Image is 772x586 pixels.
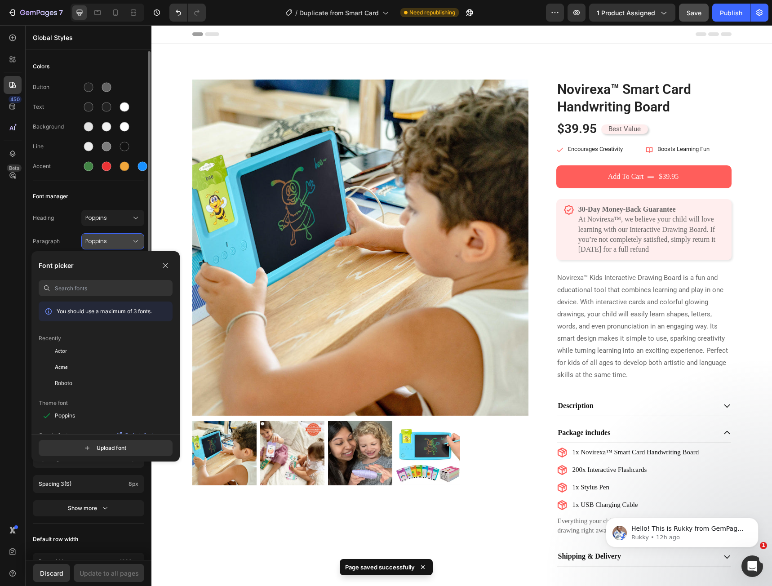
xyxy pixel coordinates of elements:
[64,480,71,487] span: (s)
[55,412,75,420] span: Poppins
[33,33,144,42] p: Global Styles
[421,475,548,484] p: 1x USB Charging Cable
[33,534,78,545] span: Default row width
[506,146,528,157] div: $39.95
[687,9,701,17] span: Save
[33,191,68,202] span: Font manager
[421,440,548,449] p: 200x Interactive Flashcards
[33,103,81,111] div: Text
[679,4,709,22] button: Save
[592,499,772,562] iframe: Intercom notifications message
[39,558,116,566] p: Row width
[40,568,63,578] div: Discard
[151,25,772,586] iframe: Design area
[406,247,579,356] p: Novirexa™ Kids Interactive Drawing Board is a fun and educational tool that combines learning and...
[59,7,63,18] p: 7
[39,334,61,343] p: Recently
[421,422,548,432] p: 1x Novirexa™ Smart Card Handwriting Board
[129,480,138,488] span: 8px
[74,564,144,582] button: Update to all pages
[33,61,49,72] span: Colors
[125,431,173,440] p: Switch font source
[589,4,675,22] button: 1 product assigned
[506,120,558,128] p: Boosts Learning Fun
[409,9,455,17] span: Need republishing
[295,8,297,18] span: /
[33,237,81,245] span: Paragraph
[57,307,152,315] p: You should use a maximum of 3 fonts.
[457,146,492,156] div: Add To Cart
[33,564,70,582] button: Discard
[741,555,763,577] iframe: Intercom live chat
[68,504,110,513] div: Show more
[39,431,68,440] p: Google font
[81,210,144,226] button: Poppins
[39,260,74,271] p: Font picker
[712,4,750,22] button: Publish
[120,558,138,566] span: 1200px
[597,8,655,18] span: 1 product assigned
[760,542,767,549] span: 1
[417,120,471,128] p: Encourages Creativity
[405,140,580,163] button: Add To Cart
[720,8,742,18] div: Publish
[405,54,580,91] h1: Novirexa™ Smart Card Handwriting Board
[4,4,67,22] button: 7
[345,563,415,572] p: Page saved successfully
[33,142,81,151] div: Line
[85,214,131,222] span: Poppins
[407,527,470,535] strong: Shipping & Delivery
[407,376,442,386] p: Description
[169,4,206,22] div: Undo/Redo
[39,440,173,456] button: Upload font
[7,164,22,172] div: Beta
[55,363,67,371] span: Acme
[33,162,81,170] div: Accent
[406,491,579,510] p: Everything your child needs to start learning, writing, and drawing right away! 🎨✨
[299,8,379,18] span: Duplicate from Smart Card
[33,83,81,91] div: Button
[81,233,144,249] button: Poppins
[421,457,548,467] p: 1x Stylus Pen
[39,399,68,408] p: Theme font
[407,403,459,413] p: Package includes
[9,96,22,103] div: 450
[33,123,81,131] div: Background
[55,347,67,355] span: Actor
[450,99,497,109] h2: Best Value
[80,568,139,578] div: Update to all pages
[33,214,81,222] span: Heading
[405,95,446,113] div: $39.95
[33,500,144,516] button: Show more
[85,237,131,245] span: Poppins
[55,280,173,296] input: Search fonts
[39,480,125,488] p: Spacing 3
[55,379,72,387] span: Roboto
[427,180,524,188] strong: 30-Day Money-Back Guarantee
[427,179,575,230] p: At Novirexa™, we believe your child will love learning with our Interactive Drawing Board. If you...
